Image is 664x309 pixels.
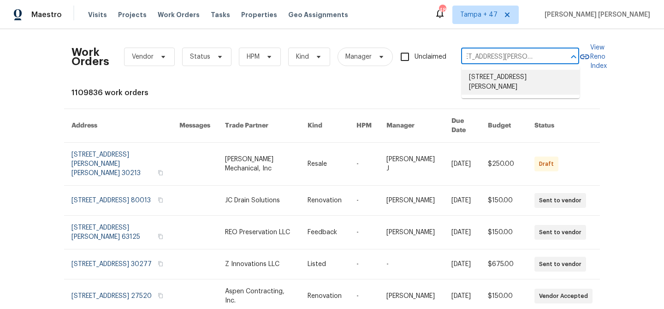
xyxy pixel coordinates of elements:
[158,10,200,19] span: Work Orders
[64,109,172,143] th: Address
[300,249,349,279] td: Listed
[218,249,300,279] td: Z Innovations LLC
[88,10,107,19] span: Visits
[218,109,300,143] th: Trade Partner
[211,12,230,18] span: Tasks
[349,249,379,279] td: -
[71,48,109,66] h2: Work Orders
[156,169,165,177] button: Copy Address
[218,186,300,216] td: JC Drain Solutions
[349,216,379,249] td: -
[439,6,445,15] div: 483
[247,52,260,61] span: HPM
[415,52,446,62] span: Unclaimed
[349,186,379,216] td: -
[300,186,349,216] td: Renovation
[579,43,607,71] a: View Reno Index
[190,52,210,61] span: Status
[118,10,147,19] span: Projects
[345,52,372,61] span: Manager
[156,196,165,204] button: Copy Address
[444,109,480,143] th: Due Date
[296,52,309,61] span: Kind
[156,291,165,300] button: Copy Address
[379,186,444,216] td: [PERSON_NAME]
[567,50,580,63] button: Close
[156,260,165,268] button: Copy Address
[288,10,348,19] span: Geo Assignments
[349,143,379,186] td: -
[480,109,527,143] th: Budget
[218,143,300,186] td: [PERSON_NAME] Mechanical, Inc
[71,88,593,97] div: 1109836 work orders
[156,232,165,241] button: Copy Address
[300,216,349,249] td: Feedback
[300,143,349,186] td: Resale
[349,109,379,143] th: HPM
[527,109,600,143] th: Status
[300,109,349,143] th: Kind
[132,52,154,61] span: Vendor
[379,143,444,186] td: [PERSON_NAME] J
[379,109,444,143] th: Manager
[172,109,218,143] th: Messages
[461,50,553,64] input: Enter in an address
[31,10,62,19] span: Maestro
[218,216,300,249] td: REO Preservation LLC
[241,10,277,19] span: Properties
[460,10,498,19] span: Tampa + 47
[379,249,444,279] td: -
[379,216,444,249] td: [PERSON_NAME]
[462,70,580,95] li: [STREET_ADDRESS][PERSON_NAME]
[541,10,650,19] span: [PERSON_NAME] [PERSON_NAME]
